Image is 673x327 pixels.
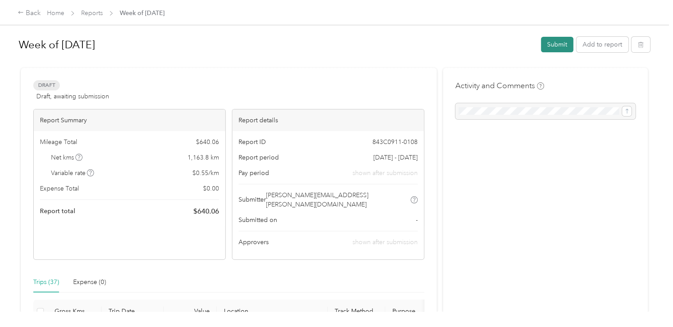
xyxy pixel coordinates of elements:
[40,137,77,147] span: Mileage Total
[239,168,269,178] span: Pay period
[239,215,277,225] span: Submitted on
[193,206,219,217] span: $ 640.06
[51,153,83,162] span: Net kms
[352,168,418,178] span: shown after submission
[239,153,279,162] span: Report period
[40,206,75,216] span: Report total
[372,137,418,147] span: 843C0911-0108
[385,300,452,324] th: Purpose
[576,37,628,52] button: Add to report
[239,195,266,204] span: Submitter
[328,300,385,324] th: Track Method
[239,237,269,247] span: Approvers
[81,9,103,17] a: Reports
[217,300,328,324] th: Location
[47,300,102,324] th: Gross Kms
[33,277,59,287] div: Trips (37)
[36,92,109,101] span: Draft, awaiting submission
[19,34,535,55] h1: Week of August 25 2025
[73,277,106,287] div: Expense (0)
[266,191,409,209] span: [PERSON_NAME][EMAIL_ADDRESS][PERSON_NAME][DOMAIN_NAME]
[34,109,225,131] div: Report Summary
[239,137,266,147] span: Report ID
[416,215,418,225] span: -
[196,137,219,147] span: $ 640.06
[51,168,94,178] span: Variable rate
[192,168,219,178] span: $ 0.55 / km
[623,277,673,327] iframe: Everlance-gr Chat Button Frame
[373,153,418,162] span: [DATE] - [DATE]
[102,300,164,324] th: Trip Date
[203,184,219,193] span: $ 0.00
[18,8,41,19] div: Back
[33,80,60,90] span: Draft
[47,9,64,17] a: Home
[164,300,217,324] th: Value
[232,109,424,131] div: Report details
[352,238,418,246] span: shown after submission
[40,184,79,193] span: Expense Total
[188,153,219,162] span: 1,163.8 km
[455,80,544,91] h4: Activity and Comments
[120,8,164,18] span: Week of [DATE]
[541,37,573,52] button: Submit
